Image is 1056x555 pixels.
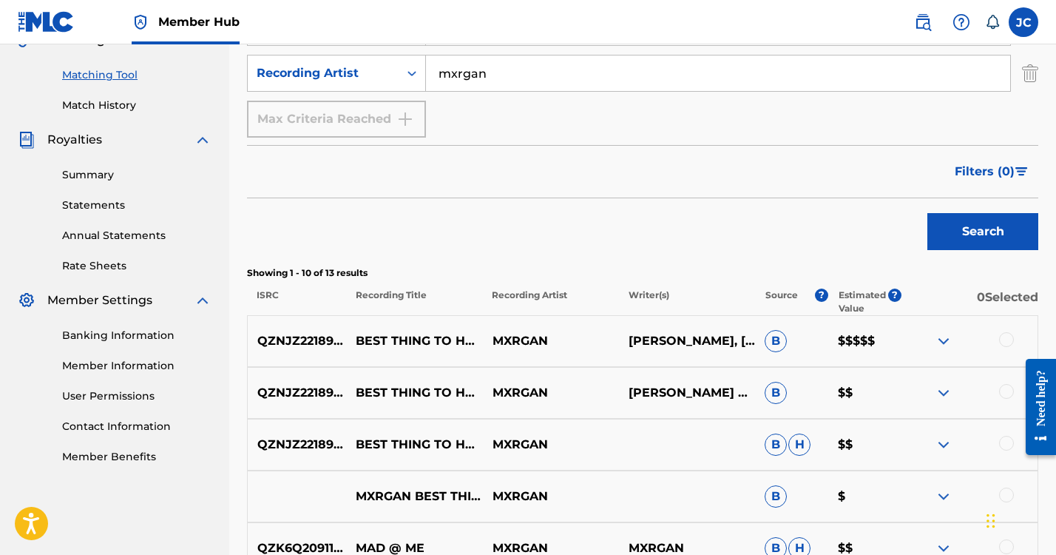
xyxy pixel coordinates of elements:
[828,436,901,454] p: $$
[62,167,211,183] a: Summary
[346,436,482,454] p: BEST THING TO HAPPEN TO ME
[482,289,619,315] p: Recording Artist
[247,289,345,315] p: ISRC
[18,11,75,33] img: MLC Logo
[345,289,482,315] p: Recording Title
[765,382,787,404] span: B
[888,289,901,302] span: ?
[1009,7,1038,37] div: User Menu
[935,488,952,505] img: expand
[765,485,787,508] span: B
[828,488,901,505] p: $
[765,330,787,352] span: B
[901,289,1038,315] p: 0 Selected
[194,292,211,309] img: expand
[935,436,952,454] img: expand
[935,384,952,402] img: expand
[955,163,1015,181] span: Filters ( 0 )
[158,13,240,30] span: Member Hub
[982,484,1056,555] iframe: Chat Widget
[482,384,618,402] p: MXRGAN
[132,13,149,31] img: Top Rightsholder
[815,289,828,302] span: ?
[927,213,1038,250] button: Search
[346,488,482,505] p: MXRGAN BEST THING TO HAPPEN TO ME SLOWED REVERB
[18,131,35,149] img: Royalties
[247,266,1038,280] p: Showing 1 - 10 of 13 results
[346,332,482,350] p: BEST THING TO HAPPEN TO ME
[985,15,1000,30] div: Notifications
[194,131,211,149] img: expand
[257,64,390,82] div: Recording Artist
[62,388,211,404] a: User Permissions
[482,332,618,350] p: MXRGAN
[248,332,346,350] p: QZNJZ2218965
[62,328,211,343] a: Banking Information
[619,332,755,350] p: [PERSON_NAME], [PERSON_NAME], [PERSON_NAME]
[62,258,211,274] a: Rate Sheets
[346,384,482,402] p: BEST THING TO HAPPEN TO ME
[946,153,1038,190] button: Filters (0)
[914,13,932,31] img: search
[62,419,211,434] a: Contact Information
[482,436,618,454] p: MXRGAN
[765,289,798,315] p: Source
[619,384,755,402] p: [PERSON_NAME] MAGARGEEROWAN KEMBLEJAKE [PERSON_NAME]
[1015,167,1028,176] img: filter
[62,98,211,113] a: Match History
[1015,346,1056,468] iframe: Resource Center
[482,488,618,505] p: MXRGAN
[828,384,901,402] p: $$
[248,436,346,454] p: QZNJZ2218965
[986,499,995,543] div: Drag
[952,13,970,31] img: help
[62,449,211,465] a: Member Benefits
[47,292,152,309] span: Member Settings
[47,131,102,149] span: Royalties
[248,384,346,402] p: QZNJZ2218965
[619,289,756,315] p: Writer(s)
[62,228,211,243] a: Annual Statements
[18,292,35,309] img: Member Settings
[947,7,976,37] div: Help
[62,358,211,374] a: Member Information
[765,434,787,456] span: B
[839,289,889,315] p: Estimated Value
[62,198,211,213] a: Statements
[62,67,211,83] a: Matching Tool
[935,332,952,350] img: expand
[828,332,901,350] p: $$$$$
[1022,55,1038,92] img: Delete Criterion
[788,434,810,456] span: H
[908,7,938,37] a: Public Search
